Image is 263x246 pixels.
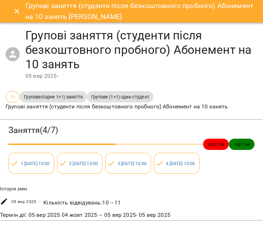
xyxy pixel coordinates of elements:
[203,141,229,148] span: 2062.5 ₴
[229,141,255,148] span: 1687.5 ₴
[25,28,257,72] h4: Групові заняття (студенти після безкоштовного пробного) Абонемент на 10 занять
[21,161,50,166] a: 1.[DATE] 15:00
[39,198,40,206] span: -
[20,94,87,100] span: Групове(парне 1+1) заняття
[8,3,25,20] button: Close
[11,198,37,206] span: 29 вер 2025
[25,72,257,80] div: 05 вер 2025 -
[87,94,154,100] span: Групове (1+1) один студент
[6,102,228,111] p: Групові заняття (студенти після безкоштовного пробного) Абонемент на 10 занять
[42,197,122,208] div: Кількість відвідувань : 10 → 11
[118,161,146,166] a: 3.[DATE] 15:00
[69,161,98,166] a: 2.[DATE] 15:00
[8,125,255,136] h3: Заняття ( 4 / 7 )
[166,161,195,166] a: 4.[DATE] 15:00
[6,94,19,100] span: 11
[25,0,255,23] h6: Групові заняття (студенти після безкоштовного пробного) Абонемент на 10 занять [PERSON_NAME]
